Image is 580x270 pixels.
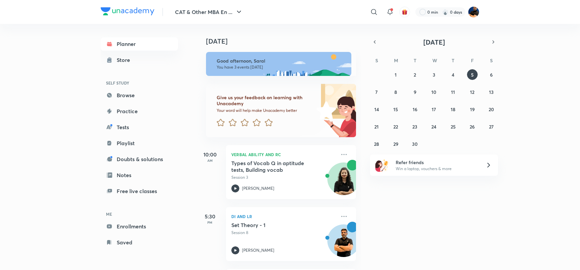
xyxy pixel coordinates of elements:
[448,69,458,80] button: September 4, 2025
[414,57,416,64] abbr: Tuesday
[101,53,178,67] a: Store
[206,52,351,76] img: afternoon
[432,106,436,113] abbr: September 17, 2025
[375,89,378,95] abbr: September 7, 2025
[101,168,178,182] a: Notes
[429,87,439,97] button: September 10, 2025
[101,121,178,134] a: Tests
[217,58,345,64] h6: Good afternoon, Saral
[101,136,178,150] a: Playlist
[486,104,497,115] button: September 20, 2025
[414,89,416,95] abbr: September 9, 2025
[452,72,454,78] abbr: September 4, 2025
[412,124,417,130] abbr: September 23, 2025
[374,141,379,147] abbr: September 28, 2025
[467,104,478,115] button: September 19, 2025
[101,7,154,17] a: Company Logo
[452,57,454,64] abbr: Thursday
[231,160,314,173] h5: Types of Vocab Q in aptitude tests, Building vocab
[410,121,420,132] button: September 23, 2025
[371,138,382,149] button: September 28, 2025
[371,121,382,132] button: September 21, 2025
[467,121,478,132] button: September 26, 2025
[433,72,435,78] abbr: September 3, 2025
[414,72,416,78] abbr: September 2, 2025
[412,141,418,147] abbr: September 30, 2025
[171,5,247,19] button: CAT & Other MBA En ...
[374,106,379,113] abbr: September 14, 2025
[231,230,336,236] p: Session 8
[467,87,478,97] button: September 12, 2025
[101,152,178,166] a: Doubts & solutions
[431,124,436,130] abbr: September 24, 2025
[489,106,494,113] abbr: September 20, 2025
[375,158,389,172] img: referral
[101,7,154,15] img: Company Logo
[231,174,336,180] p: Session 3
[470,89,474,95] abbr: September 12, 2025
[217,108,314,113] p: Your word will help make Unacademy better
[471,72,474,78] abbr: September 5, 2025
[429,69,439,80] button: September 3, 2025
[490,57,493,64] abbr: Saturday
[390,138,401,149] button: September 29, 2025
[197,212,223,220] h5: 5:30
[117,56,134,64] div: Store
[390,69,401,80] button: September 1, 2025
[390,121,401,132] button: September 22, 2025
[402,9,408,15] img: avatar
[395,72,397,78] abbr: September 1, 2025
[489,124,494,130] abbr: September 27, 2025
[429,104,439,115] button: September 17, 2025
[101,89,178,102] a: Browse
[486,87,497,97] button: September 13, 2025
[467,69,478,80] button: September 5, 2025
[393,106,398,113] abbr: September 15, 2025
[410,104,420,115] button: September 16, 2025
[231,212,336,220] p: DI and LR
[294,84,356,137] img: feedback_image
[410,138,420,149] button: September 30, 2025
[393,124,398,130] abbr: September 22, 2025
[451,124,456,130] abbr: September 25, 2025
[197,150,223,158] h5: 10:00
[101,220,178,233] a: Enrollments
[197,220,223,224] p: PM
[206,37,363,45] h4: [DATE]
[399,7,410,17] button: avatar
[432,57,437,64] abbr: Wednesday
[242,247,274,253] p: [PERSON_NAME]
[410,87,420,97] button: September 9, 2025
[490,72,493,78] abbr: September 6, 2025
[442,9,449,15] img: streak
[448,87,458,97] button: September 11, 2025
[423,38,445,47] span: [DATE]
[390,87,401,97] button: September 8, 2025
[328,166,360,198] img: Avatar
[448,104,458,115] button: September 18, 2025
[231,222,314,228] h5: Set Theory - 1
[390,104,401,115] button: September 15, 2025
[470,106,475,113] abbr: September 19, 2025
[429,121,439,132] button: September 24, 2025
[410,69,420,80] button: September 2, 2025
[231,150,336,158] p: Verbal Ability and RC
[101,77,178,89] h6: SELF STUDY
[396,159,478,166] h6: Refer friends
[328,228,360,260] img: Avatar
[489,89,494,95] abbr: September 13, 2025
[197,158,223,162] p: AM
[101,208,178,220] h6: ME
[217,65,345,70] p: You have 3 events [DATE]
[394,57,398,64] abbr: Monday
[242,185,274,191] p: [PERSON_NAME]
[379,37,489,47] button: [DATE]
[217,95,314,107] h6: Give us your feedback on learning with Unacademy
[396,166,478,172] p: Win a laptop, vouchers & more
[451,89,455,95] abbr: September 11, 2025
[486,69,497,80] button: September 6, 2025
[448,121,458,132] button: September 25, 2025
[101,184,178,198] a: Free live classes
[413,106,417,113] abbr: September 16, 2025
[375,57,378,64] abbr: Sunday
